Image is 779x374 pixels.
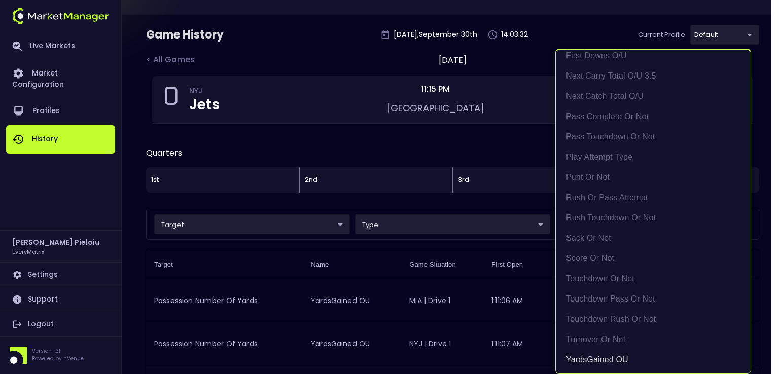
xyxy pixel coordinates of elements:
[556,329,751,350] li: turnover or not
[556,269,751,289] li: touchdown or not
[556,248,751,269] li: score or not
[556,228,751,248] li: sack or not
[556,208,751,228] li: rush touchdown or not
[556,167,751,188] li: punt or not
[556,66,751,86] li: Next Carry Total O/U 3.5
[556,350,751,370] li: YardsGained OU
[556,86,751,106] li: Next Catch Total O/U
[556,127,751,147] li: pass touchdown or not
[556,106,751,127] li: Pass Complete or Not
[556,46,751,66] li: First Downs O/U
[556,309,751,329] li: touchdown rush or not
[556,147,751,167] li: Play Attempt Type
[556,188,751,208] li: rush or pass attempt
[556,289,751,309] li: touchdown pass or not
